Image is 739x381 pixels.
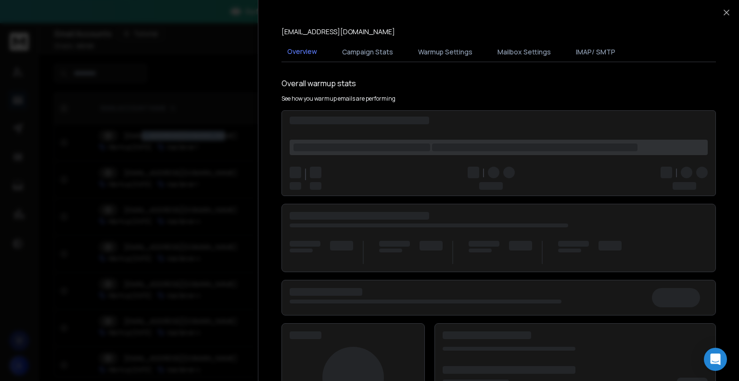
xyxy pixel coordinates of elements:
p: See how you warmup emails are performing [281,95,395,103]
button: Mailbox Settings [492,41,557,63]
h1: Overall warmup stats [281,78,356,89]
button: Warmup Settings [412,41,478,63]
div: Open Intercom Messenger [704,348,727,371]
button: Campaign Stats [336,41,399,63]
p: [EMAIL_ADDRESS][DOMAIN_NAME] [281,27,395,37]
button: IMAP/ SMTP [570,41,621,63]
button: Overview [281,41,323,63]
